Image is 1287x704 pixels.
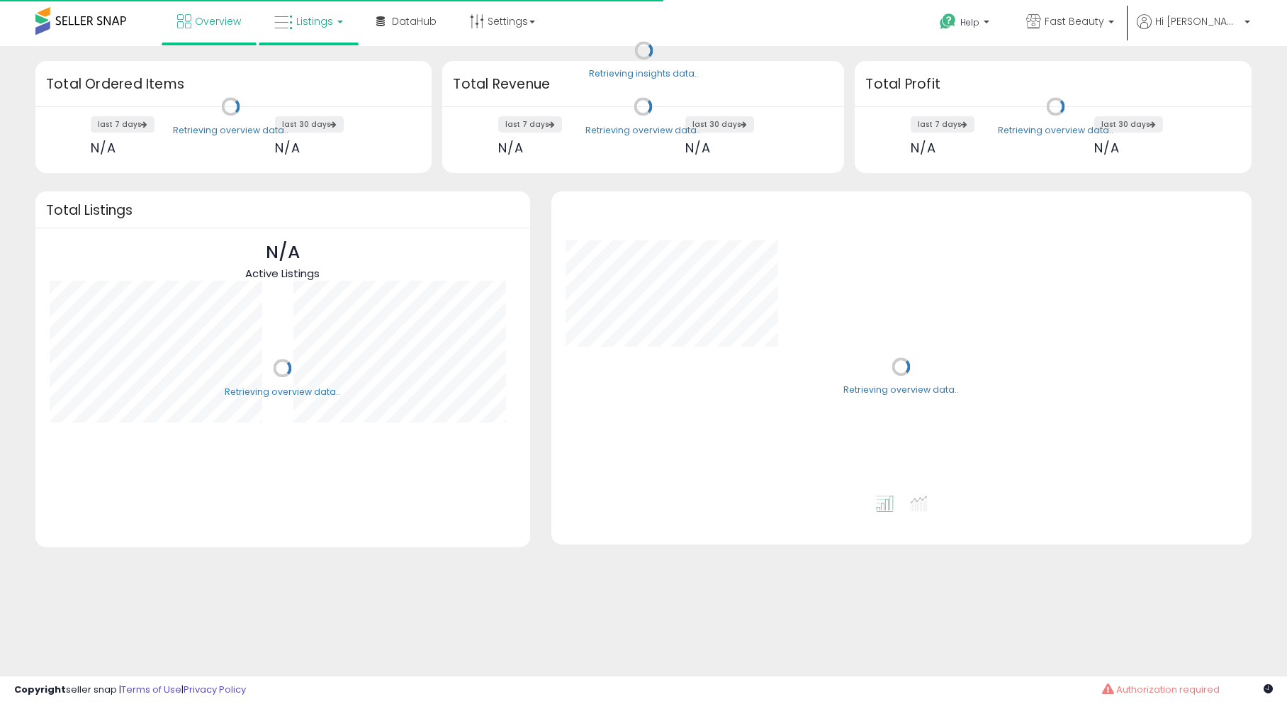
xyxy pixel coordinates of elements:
i: Get Help [939,13,957,30]
a: Hi [PERSON_NAME] [1137,14,1250,46]
div: Retrieving overview data.. [843,384,959,397]
span: Help [960,16,979,28]
div: Retrieving overview data.. [998,124,1113,137]
div: Retrieving overview data.. [225,386,340,398]
span: Hi [PERSON_NAME] [1155,14,1240,28]
a: Help [928,2,1004,46]
div: Retrieving overview data.. [585,124,701,137]
span: Listings [296,14,333,28]
div: Retrieving overview data.. [173,124,288,137]
span: Fast Beauty [1045,14,1104,28]
span: Overview [195,14,241,28]
span: DataHub [392,14,437,28]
